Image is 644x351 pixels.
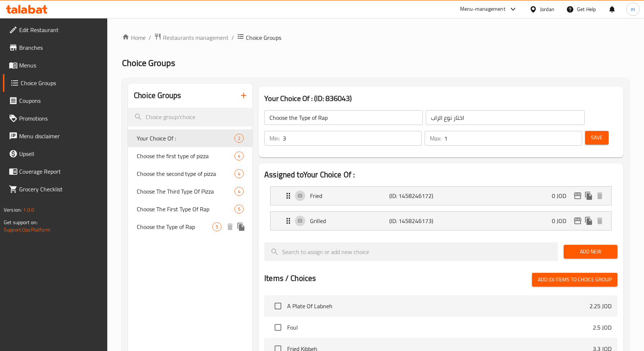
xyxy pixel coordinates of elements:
[234,152,244,160] div: Choices
[269,134,280,143] p: Min:
[235,170,243,177] span: 4
[235,153,243,160] span: 4
[430,134,441,143] p: Max:
[122,33,146,42] a: Home
[137,222,212,231] span: Choose the Type of Rap
[234,134,244,143] div: Choices
[23,205,34,215] span: 1.0.0
[213,223,221,230] span: 5
[3,21,108,39] a: Edit Restaurant
[19,61,102,70] span: Menus
[532,273,617,286] button: Add (0) items to choice group
[589,302,612,310] p: 2.25 JOD
[264,169,617,180] h2: Assigned to Your Choice Of :
[264,93,617,104] h3: Your Choice Of : (ID: 836043)
[234,169,244,178] div: Choices
[4,205,22,215] span: Version:
[552,216,572,225] p: 0 JOD
[19,185,102,194] span: Grocery Checklist
[583,215,594,226] button: duplicate
[389,216,442,225] p: (ID: 1458246173)
[19,114,102,123] span: Promotions
[270,320,286,335] span: Select choice
[264,208,617,233] li: Expand
[236,221,247,232] button: duplicate
[271,187,611,205] div: Expand
[232,33,234,42] li: /
[593,323,612,332] p: 2.5 JOD
[128,218,253,236] div: Choose the Type of Rap5deleteduplicate
[591,133,603,142] span: Save
[128,165,253,183] div: Choose the second type of pizza4
[572,215,583,226] button: edit
[235,188,243,195] span: 4
[137,187,234,196] span: Choose The Third Type Of Pizza
[287,302,589,310] span: A Plate Of Labneh
[389,191,442,200] p: (ID: 1458246172)
[234,187,244,196] div: Choices
[128,200,253,218] div: Choose The First Type Of Rap5
[137,205,234,213] span: Choose The First Type Of Rap
[460,5,505,14] div: Menu-management
[128,183,253,200] div: Choose The Third Type Of Pizza4
[3,74,108,92] a: Choice Groups
[4,218,38,227] span: Get support on:
[3,127,108,145] a: Menu disclaimer
[287,323,593,332] span: Foul
[264,273,316,284] h2: Items / Choices
[234,205,244,213] div: Choices
[583,190,594,201] button: duplicate
[594,190,605,201] button: delete
[19,43,102,52] span: Branches
[163,33,229,42] span: Restaurants management
[134,90,181,101] h2: Choice Groups
[552,191,572,200] p: 0 JOD
[128,129,253,147] div: Your Choice Of :2
[19,167,102,176] span: Coverage Report
[270,298,286,314] span: Select choice
[570,247,612,256] span: Add New
[572,190,583,201] button: edit
[122,33,629,42] nav: breadcrumb
[19,96,102,105] span: Coupons
[538,275,612,284] span: Add (0) items to choice group
[564,245,617,258] button: Add New
[235,135,243,142] span: 2
[212,222,222,231] div: Choices
[3,110,108,127] a: Promotions
[224,221,236,232] button: delete
[3,180,108,198] a: Grocery Checklist
[585,131,609,145] button: Save
[3,145,108,163] a: Upsell
[310,191,389,200] p: Fried
[137,134,234,143] span: Your Choice Of :
[154,33,229,42] a: Restaurants management
[271,212,611,230] div: Expand
[264,242,558,261] input: search
[149,33,151,42] li: /
[631,5,635,13] span: m
[3,39,108,56] a: Branches
[264,183,617,208] li: Expand
[128,147,253,165] div: Choose the first type of pizza4
[122,55,175,71] span: Choice Groups
[19,132,102,140] span: Menu disclaimer
[3,163,108,180] a: Coverage Report
[246,33,281,42] span: Choice Groups
[310,216,389,225] p: Grilled
[235,206,243,213] span: 5
[19,149,102,158] span: Upsell
[3,56,108,74] a: Menus
[128,108,253,126] input: search
[4,225,51,234] a: Support.OpsPlatform
[540,5,554,13] div: Jordan
[137,169,234,178] span: Choose the second type of pizza
[21,79,102,87] span: Choice Groups
[594,215,605,226] button: delete
[19,25,102,34] span: Edit Restaurant
[137,152,234,160] span: Choose the first type of pizza
[3,92,108,110] a: Coupons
